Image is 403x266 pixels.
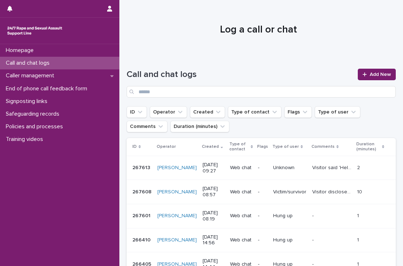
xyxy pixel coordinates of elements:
[3,123,69,130] p: Policies and processes
[132,163,152,171] p: 267613
[370,72,391,77] span: Add New
[127,121,167,132] button: Comments
[127,86,396,98] input: Search
[230,165,252,171] p: Web chat
[202,143,219,151] p: Created
[357,188,364,195] p: 10
[356,140,380,154] p: Duration (minutes)
[3,72,60,79] p: Caller management
[3,60,55,66] p: Call and chat logs
[127,69,353,80] h1: Call and chat logs
[157,143,176,151] p: Operator
[258,189,267,195] p: -
[230,237,252,243] p: Web chat
[157,165,197,171] a: [PERSON_NAME]
[230,189,252,195] p: Web chat
[3,111,65,117] p: Safeguarding records
[127,24,390,36] h1: Log a call or chat
[273,213,306,219] p: Hung up
[6,23,64,38] img: rhQMoQhaT3yELyF149Cw
[157,189,197,195] a: [PERSON_NAME]
[127,106,147,118] button: ID
[127,204,396,228] tr: 267601267601 [PERSON_NAME] [DATE] 08:19Web chat-Hung up-- 11
[312,211,315,219] p: -
[258,213,267,219] p: -
[257,143,268,151] p: Flags
[312,188,353,195] p: Visitor disclosed an incident of SV at the weekend from their ex partner. Talked about his reacti...
[273,189,306,195] p: Victim/survivor
[132,236,152,243] p: 266410
[272,143,299,151] p: Type of user
[315,106,360,118] button: Type of user
[258,165,267,171] p: -
[3,136,49,143] p: Training videos
[132,143,137,151] p: ID
[284,106,312,118] button: Flags
[190,106,225,118] button: Created
[127,180,396,204] tr: 267608267608 [PERSON_NAME] [DATE] 08:57Web chat-Victim/survivorVisitor disclosed an incident of S...
[258,237,267,243] p: -
[230,213,252,219] p: Web chat
[150,106,187,118] button: Operator
[3,47,39,54] p: Homepage
[357,163,361,171] p: 2
[157,213,197,219] a: [PERSON_NAME]
[228,106,281,118] button: Type of contact
[3,85,93,92] p: End of phone call feedback form
[127,156,396,180] tr: 267613267613 [PERSON_NAME] [DATE] 09:27Web chat-UnknownVisitor said 'Hello' then ended chat.Visit...
[132,188,153,195] p: 267608
[357,236,360,243] p: 1
[273,165,306,171] p: Unknown
[157,237,197,243] a: [PERSON_NAME]
[170,121,229,132] button: Duration (minutes)
[132,211,152,219] p: 267601
[3,98,53,105] p: Signposting links
[203,186,224,198] p: [DATE] 08:57
[229,140,249,154] p: Type of contact
[312,163,353,171] p: Visitor said 'Hello' then ended chat.
[127,228,396,252] tr: 266410266410 [PERSON_NAME] [DATE] 14:56Web chat-Hung up-- 11
[203,210,224,222] p: [DATE] 08:19
[311,143,335,151] p: Comments
[273,237,306,243] p: Hung up
[357,211,360,219] p: 1
[358,69,396,80] a: Add New
[203,162,224,174] p: [DATE] 09:27
[312,236,315,243] p: -
[203,234,224,246] p: [DATE] 14:56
